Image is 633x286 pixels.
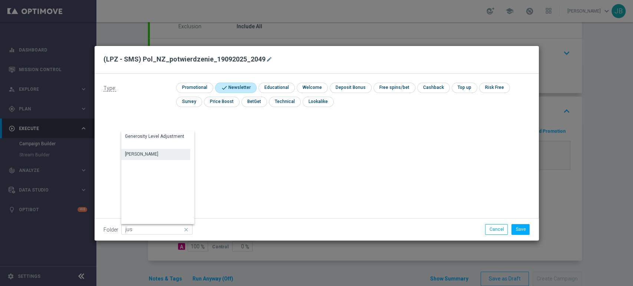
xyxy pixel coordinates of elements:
div: Press SPACE to select this row. [121,131,190,149]
button: Save [511,224,530,235]
input: Quick find [121,224,192,235]
div: [PERSON_NAME] [125,151,158,157]
h2: (LPZ - SMS) Pol_NZ_potwierdzenie_19092025_2049 [103,55,266,64]
div: Press SPACE to select this row. [121,149,190,160]
button: mode_edit [266,55,275,64]
div: Generosity Level Adjustment [125,133,184,140]
label: Folder [103,227,118,233]
i: close [183,225,190,235]
button: Cancel [485,224,508,235]
i: mode_edit [266,56,272,62]
span: Type: [103,85,116,92]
